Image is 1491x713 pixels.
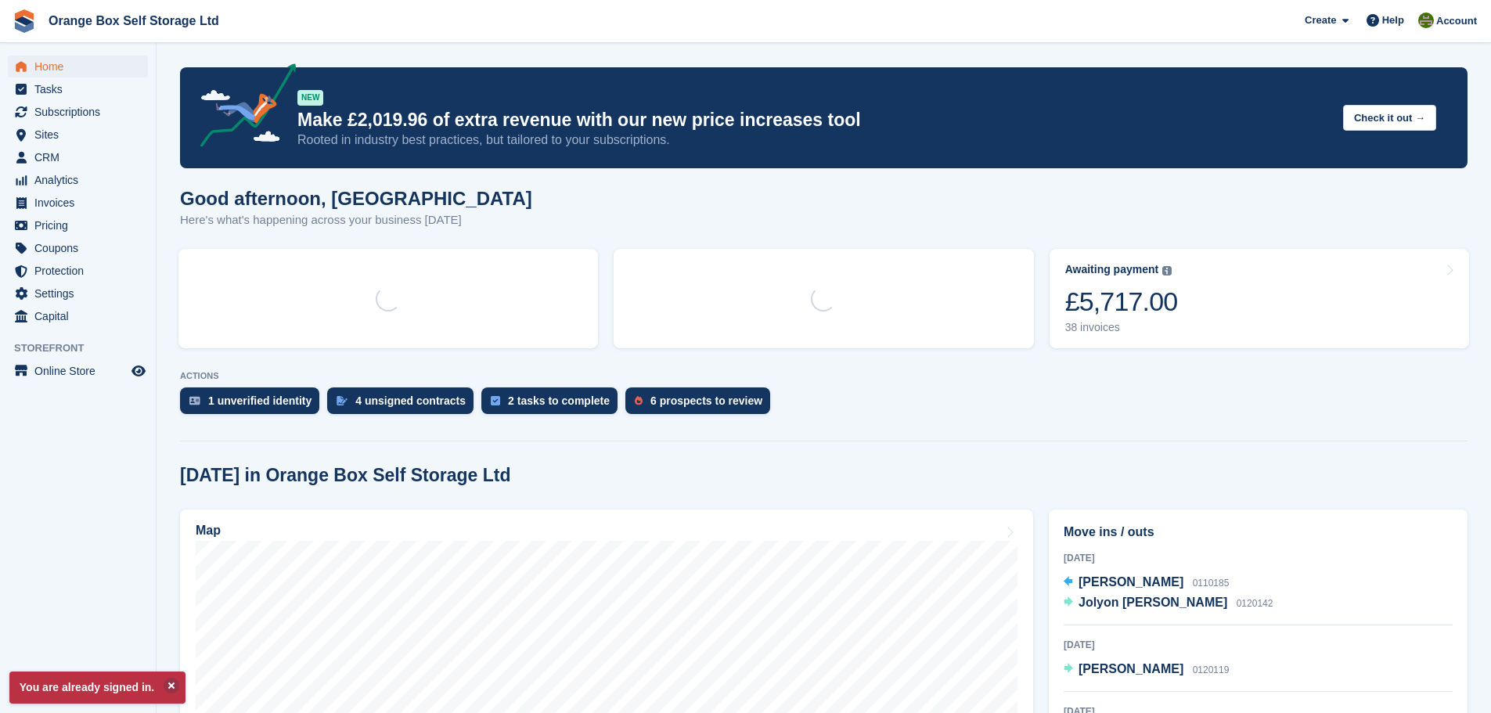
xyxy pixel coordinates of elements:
div: £5,717.00 [1065,286,1178,318]
p: You are already signed in. [9,672,185,704]
span: Protection [34,260,128,282]
a: Orange Box Self Storage Ltd [42,8,225,34]
a: menu [8,124,148,146]
a: [PERSON_NAME] 0110185 [1064,573,1229,593]
div: 2 tasks to complete [508,394,610,407]
div: [DATE] [1064,551,1453,565]
a: 4 unsigned contracts [327,387,481,422]
span: 0120119 [1193,664,1230,675]
div: 38 invoices [1065,321,1178,334]
span: Help [1382,13,1404,28]
span: Settings [34,283,128,304]
img: prospect-51fa495bee0391a8d652442698ab0144808aea92771e9ea1ae160a38d050c398.svg [635,396,643,405]
span: Invoices [34,192,128,214]
p: Rooted in industry best practices, but tailored to your subscriptions. [297,131,1331,149]
a: menu [8,78,148,100]
a: menu [8,101,148,123]
p: Here's what's happening across your business [DATE] [180,211,532,229]
a: 6 prospects to review [625,387,778,422]
a: menu [8,192,148,214]
a: menu [8,169,148,191]
span: Jolyon [PERSON_NAME] [1079,596,1227,609]
span: CRM [34,146,128,168]
span: Coupons [34,237,128,259]
span: Sites [34,124,128,146]
h2: Map [196,524,221,538]
div: [DATE] [1064,638,1453,652]
img: task-75834270c22a3079a89374b754ae025e5fb1db73e45f91037f5363f120a921f8.svg [491,396,500,405]
span: [PERSON_NAME] [1079,662,1183,675]
div: 4 unsigned contracts [355,394,466,407]
span: Pricing [34,214,128,236]
img: contract_signature_icon-13c848040528278c33f63329250d36e43548de30e8caae1d1a13099fd9432cc5.svg [337,396,348,405]
span: Create [1305,13,1336,28]
span: [PERSON_NAME] [1079,575,1183,589]
a: menu [8,305,148,327]
a: 2 tasks to complete [481,387,625,422]
a: Jolyon [PERSON_NAME] 0120142 [1064,593,1273,614]
span: 0120142 [1237,598,1273,609]
img: price-adjustments-announcement-icon-8257ccfd72463d97f412b2fc003d46551f7dbcb40ab6d574587a9cd5c0d94... [187,63,297,153]
a: menu [8,360,148,382]
div: 1 unverified identity [208,394,312,407]
span: Home [34,56,128,77]
img: Pippa White [1418,13,1434,28]
a: menu [8,56,148,77]
img: icon-info-grey-7440780725fd019a000dd9b08b2336e03edf1995a4989e88bcd33f0948082b44.svg [1162,266,1172,275]
span: Tasks [34,78,128,100]
a: menu [8,260,148,282]
img: verify_identity-adf6edd0f0f0b5bbfe63781bf79b02c33cf7c696d77639b501bdc392416b5a36.svg [189,396,200,405]
h2: [DATE] in Orange Box Self Storage Ltd [180,465,511,486]
span: Storefront [14,340,156,356]
span: Capital [34,305,128,327]
span: 0110185 [1193,578,1230,589]
a: menu [8,214,148,236]
a: 1 unverified identity [180,387,327,422]
p: ACTIONS [180,371,1468,381]
h2: Move ins / outs [1064,523,1453,542]
button: Check it out → [1343,105,1436,131]
a: Preview store [129,362,148,380]
p: Make £2,019.96 of extra revenue with our new price increases tool [297,109,1331,131]
span: Online Store [34,360,128,382]
a: menu [8,237,148,259]
img: stora-icon-8386f47178a22dfd0bd8f6a31ec36ba5ce8667c1dd55bd0f319d3a0aa187defe.svg [13,9,36,33]
div: 6 prospects to review [650,394,762,407]
span: Account [1436,13,1477,29]
h1: Good afternoon, [GEOGRAPHIC_DATA] [180,188,532,209]
a: Awaiting payment £5,717.00 38 invoices [1050,249,1469,348]
a: menu [8,283,148,304]
div: NEW [297,90,323,106]
span: Analytics [34,169,128,191]
span: Subscriptions [34,101,128,123]
a: [PERSON_NAME] 0120119 [1064,660,1229,680]
div: Awaiting payment [1065,263,1159,276]
a: menu [8,146,148,168]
